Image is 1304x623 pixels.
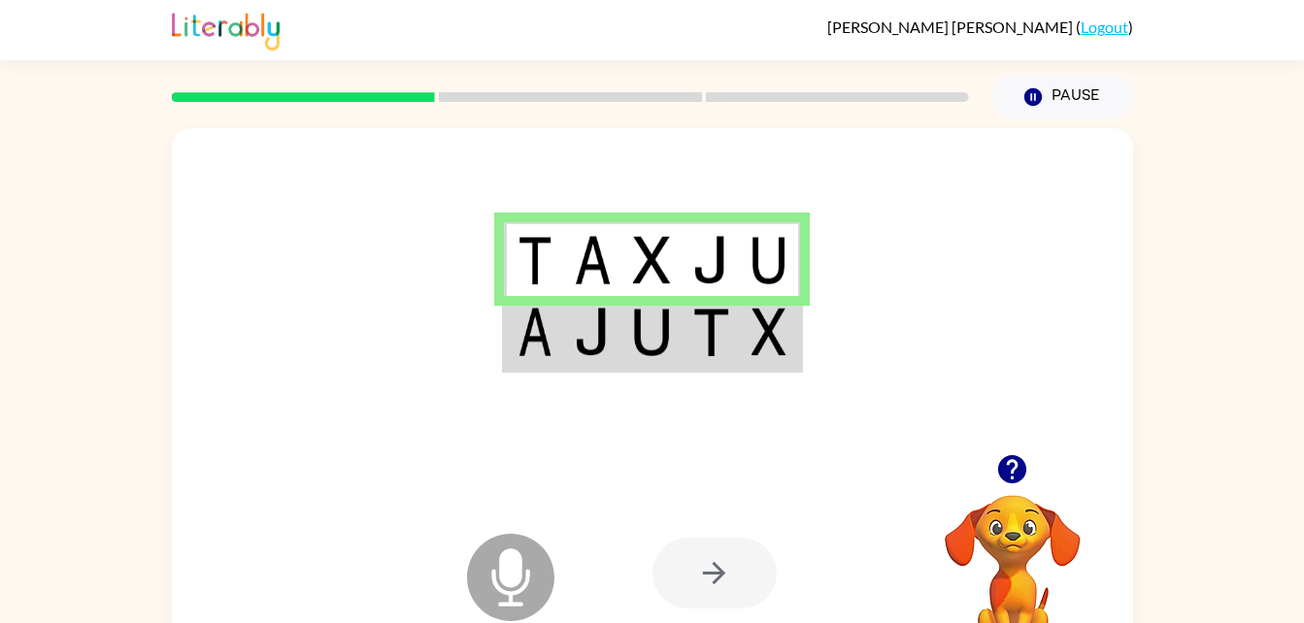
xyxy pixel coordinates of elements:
[692,236,729,284] img: j
[992,75,1133,119] button: Pause
[633,236,670,284] img: x
[633,308,670,356] img: u
[172,8,280,50] img: Literably
[692,308,729,356] img: t
[827,17,1133,36] div: ( )
[518,308,552,356] img: a
[827,17,1076,36] span: [PERSON_NAME] [PERSON_NAME]
[1081,17,1128,36] a: Logout
[518,236,552,284] img: t
[574,308,611,356] img: j
[574,236,611,284] img: a
[752,308,786,356] img: x
[752,236,786,284] img: u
